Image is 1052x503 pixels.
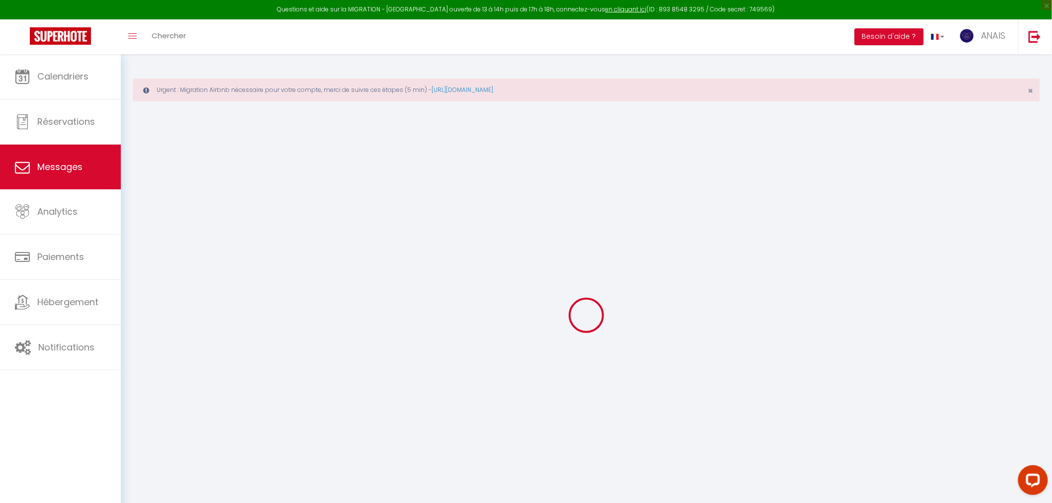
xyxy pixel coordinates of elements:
button: Besoin d'aide ? [855,28,924,45]
span: Analytics [37,205,78,218]
img: logout [1029,30,1041,43]
iframe: LiveChat chat widget [1010,461,1052,503]
span: Réservations [37,115,95,128]
img: ... [960,28,974,43]
span: Notifications [38,341,94,353]
span: Calendriers [37,70,88,83]
a: en cliquant ici [606,5,647,13]
span: ANAIS [981,29,1006,42]
span: Chercher [152,30,186,41]
a: Chercher [144,19,193,54]
a: ... ANAIS [952,19,1018,54]
span: × [1028,84,1034,97]
a: [URL][DOMAIN_NAME] [432,85,493,94]
span: Messages [37,161,83,173]
button: Close [1028,86,1034,95]
img: Super Booking [30,27,91,45]
span: Paiements [37,251,84,263]
span: Hébergement [37,296,98,308]
div: Urgent : Migration Airbnb nécessaire pour votre compte, merci de suivre ces étapes (5 min) - [133,79,1040,101]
